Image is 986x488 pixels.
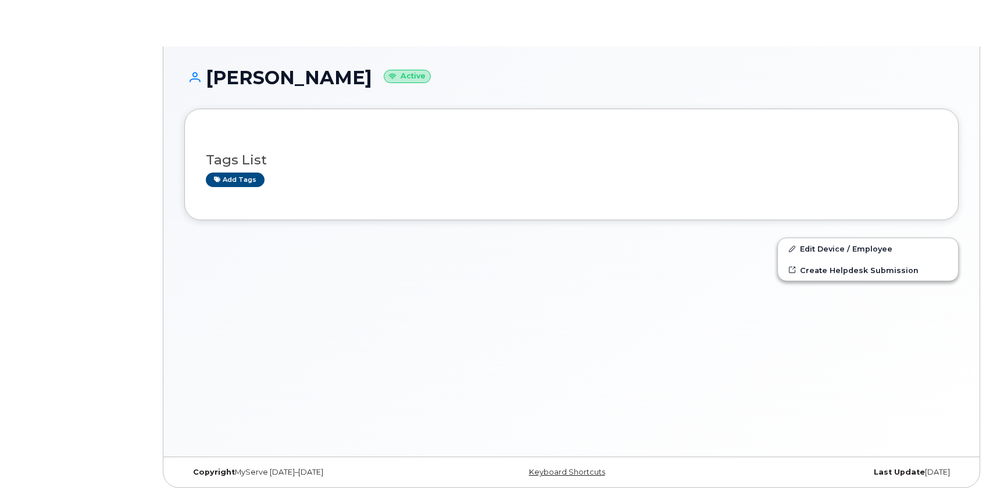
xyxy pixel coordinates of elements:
a: Keyboard Shortcuts [529,468,605,476]
a: Add tags [206,173,265,187]
h3: Tags List [206,153,937,167]
strong: Copyright [193,468,235,476]
a: Edit Device / Employee [778,238,958,259]
div: MyServe [DATE]–[DATE] [184,468,442,477]
div: [DATE] [701,468,959,477]
a: Create Helpdesk Submission [778,260,958,281]
small: Active [384,70,431,83]
h1: [PERSON_NAME] [184,67,959,88]
strong: Last Update [874,468,925,476]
